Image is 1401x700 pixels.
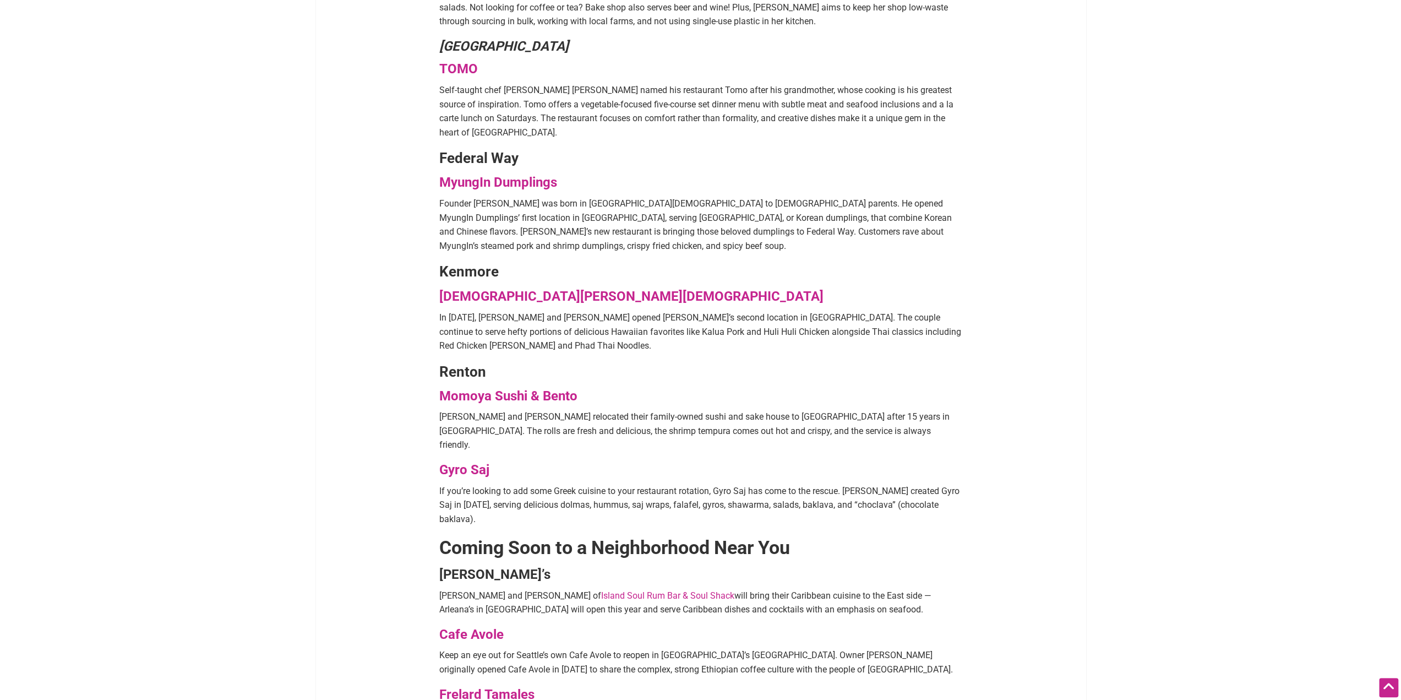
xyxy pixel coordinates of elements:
p: Keep an eye out for Seattle’s own Cafe Avole to reopen in [GEOGRAPHIC_DATA]’s [GEOGRAPHIC_DATA]. ... [439,648,962,676]
a: [DEMOGRAPHIC_DATA][PERSON_NAME][DEMOGRAPHIC_DATA] [439,288,824,303]
p: Self-taught chef [PERSON_NAME] [PERSON_NAME] named his restaurant Tomo after his grandmother, who... [439,83,962,139]
strong: Kenmore [439,263,499,280]
p: [PERSON_NAME] and [PERSON_NAME] of will bring their Caribbean cuisine to the East side — Arleana’... [439,588,962,616]
p: If you’re looking to add some Greek cuisine to your restaurant rotation, Gyro Saj has come to the... [439,484,962,526]
strong: [PERSON_NAME]’s [439,566,550,582]
a: Momoya Sushi & Bento [439,388,577,403]
p: In [DATE], [PERSON_NAME] and [PERSON_NAME] opened [PERSON_NAME]’s second location in [GEOGRAPHIC_... [439,310,962,352]
strong: Federal Way [439,150,519,166]
a: TOMO [439,61,478,77]
a: Gyro Saj [439,462,489,477]
strong: Renton [439,363,486,379]
em: [GEOGRAPHIC_DATA] [439,39,569,54]
div: Scroll Back to Top [1379,678,1398,697]
a: Island Soul Rum Bar & Soul Shack [601,590,734,600]
p: Founder [PERSON_NAME] was born in [GEOGRAPHIC_DATA][DEMOGRAPHIC_DATA] to [DEMOGRAPHIC_DATA] paren... [439,197,962,253]
p: [PERSON_NAME] and [PERSON_NAME] relocated their family-owned sushi and sake house to [GEOGRAPHIC_... [439,409,962,452]
a: MyungIn Dumplings [439,175,557,190]
strong: Coming Soon to a Neighborhood Near You [439,536,790,558]
a: Cafe Avole [439,626,504,642]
